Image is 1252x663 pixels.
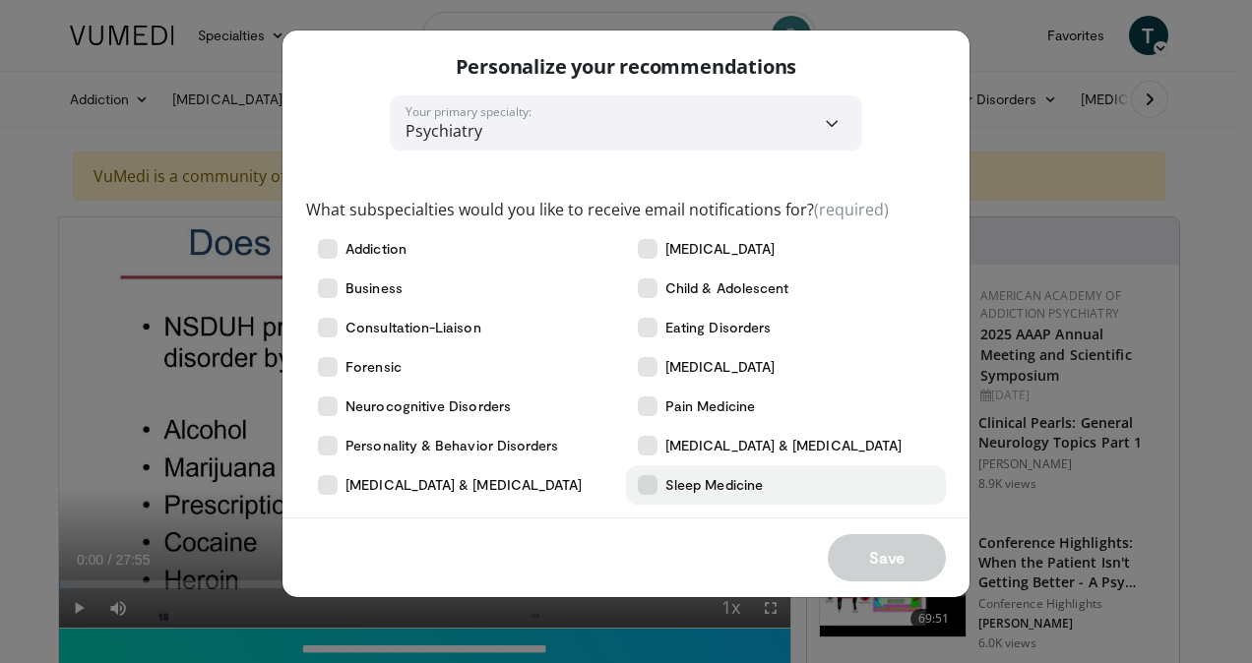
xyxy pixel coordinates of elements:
span: Sleep Medicine [665,475,763,495]
span: [MEDICAL_DATA] & [MEDICAL_DATA] [345,475,582,495]
span: Eating Disorders [665,318,771,337]
span: Forensic [345,357,402,377]
span: Addiction [345,239,407,259]
span: Consultation-Liaison [345,318,480,337]
span: Pain Medicine [665,396,755,416]
span: [MEDICAL_DATA] [665,357,775,377]
p: Personalize your recommendations [456,54,797,80]
span: Personality & Behavior Disorders [345,436,558,455]
span: [MEDICAL_DATA] & [MEDICAL_DATA] [665,436,902,455]
span: Business [345,278,403,298]
span: Neurocognitive Disorders [345,396,511,416]
span: (required) [814,199,889,220]
span: [MEDICAL_DATA] [665,239,775,259]
span: Child & Adolescent [665,278,788,298]
label: What subspecialties would you like to receive email notifications for? [306,198,889,221]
